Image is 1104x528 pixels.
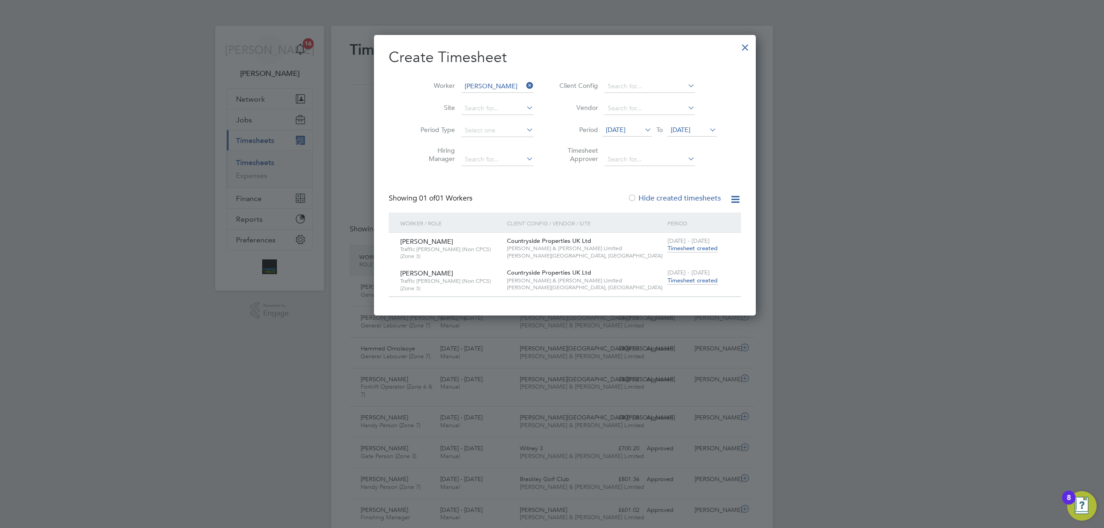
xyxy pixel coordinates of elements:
span: [PERSON_NAME] & [PERSON_NAME] Limited [507,277,662,284]
span: [DATE] [606,126,626,134]
h2: Create Timesheet [389,48,741,67]
span: Countryside Properties UK Ltd [507,269,591,276]
span: [DATE] [671,126,690,134]
input: Select one [461,124,534,137]
span: Countryside Properties UK Ltd [507,237,591,245]
div: 8 [1067,498,1071,510]
label: Site [414,103,455,112]
span: Traffic [PERSON_NAME] (Non CPCS) (Zone 3) [400,277,500,292]
span: Traffic [PERSON_NAME] (Non CPCS) (Zone 3) [400,246,500,260]
span: [PERSON_NAME] [400,269,453,277]
label: Timesheet Approver [557,146,598,163]
input: Search for... [461,153,534,166]
input: Search for... [604,153,695,166]
span: 01 Workers [419,194,472,203]
input: Search for... [604,80,695,93]
label: Period [557,126,598,134]
div: Client Config / Vendor / Site [505,212,665,234]
label: Hide created timesheets [627,194,721,203]
input: Search for... [461,80,534,93]
span: To [654,124,666,136]
label: Period Type [414,126,455,134]
span: [PERSON_NAME] [400,237,453,246]
div: Showing [389,194,474,203]
span: [PERSON_NAME] & [PERSON_NAME] Limited [507,245,662,252]
label: Client Config [557,81,598,90]
div: Worker / Role [398,212,505,234]
span: 01 of [419,194,436,203]
span: [DATE] - [DATE] [667,269,710,276]
label: Hiring Manager [414,146,455,163]
label: Worker [414,81,455,90]
div: Period [665,212,732,234]
span: [DATE] - [DATE] [667,237,710,245]
span: Timesheet created [667,244,718,253]
input: Search for... [604,102,695,115]
span: [PERSON_NAME][GEOGRAPHIC_DATA], [GEOGRAPHIC_DATA] [507,284,662,291]
span: Timesheet created [667,276,718,285]
label: Vendor [557,103,598,112]
input: Search for... [461,102,534,115]
span: [PERSON_NAME][GEOGRAPHIC_DATA], [GEOGRAPHIC_DATA] [507,252,662,259]
button: Open Resource Center, 8 new notifications [1067,491,1097,521]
